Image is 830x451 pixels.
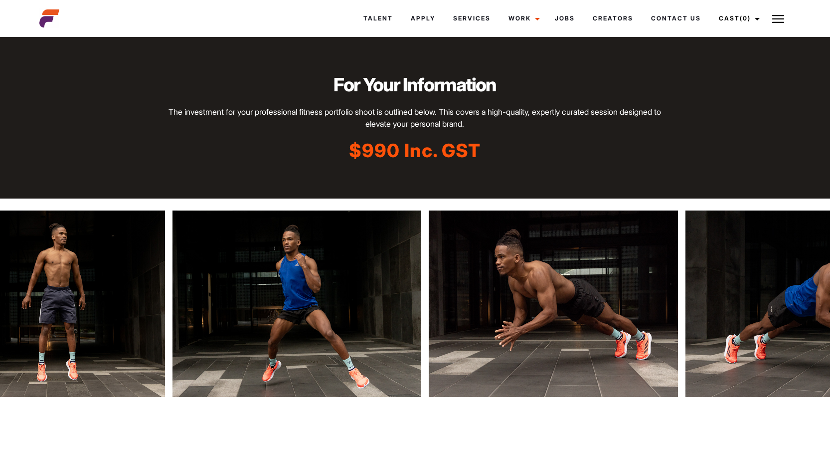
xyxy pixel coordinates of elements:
span: (0) [740,14,751,22]
a: Talent [354,5,402,32]
a: Cast(0) [710,5,766,32]
a: Creators [584,5,642,32]
a: Contact Us [642,5,710,32]
p: $990 Inc. GST [166,138,664,164]
img: cropped-aefm-brand-fav-22-square.png [39,8,59,28]
h2: For Your Information [166,72,664,98]
a: Services [444,5,499,32]
img: Burger icon [772,13,784,25]
a: Jobs [546,5,584,32]
a: Apply [402,5,444,32]
a: Work [499,5,546,32]
p: The investment for your professional fitness portfolio shoot is outlined below. This covers a hig... [166,106,664,130]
